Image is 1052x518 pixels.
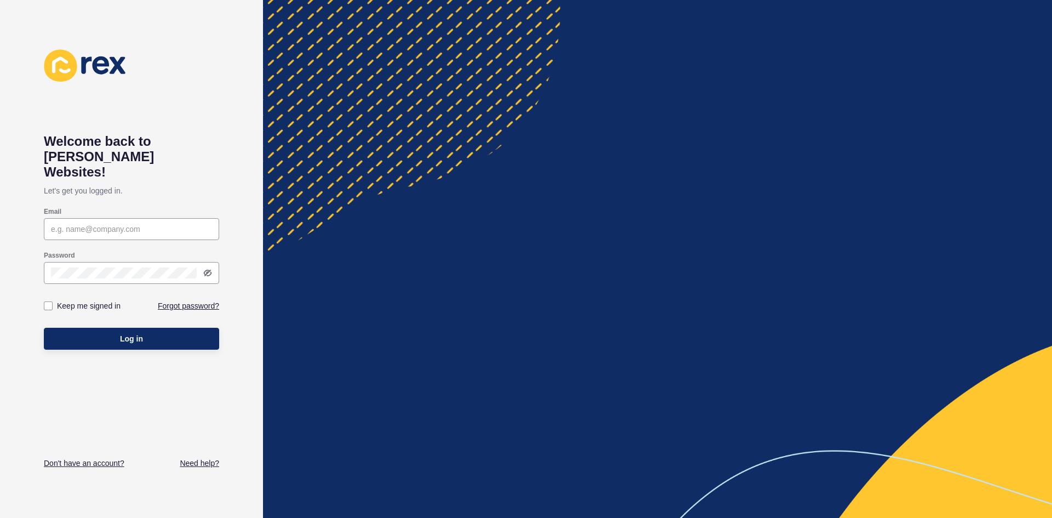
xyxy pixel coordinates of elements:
[44,251,75,260] label: Password
[180,458,219,469] a: Need help?
[44,180,219,202] p: Let's get you logged in.
[44,134,219,180] h1: Welcome back to [PERSON_NAME] Websites!
[44,458,124,469] a: Don't have an account?
[44,207,61,216] label: Email
[57,300,121,311] label: Keep me signed in
[51,224,212,235] input: e.g. name@company.com
[158,300,219,311] a: Forgot password?
[120,333,143,344] span: Log in
[44,328,219,350] button: Log in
